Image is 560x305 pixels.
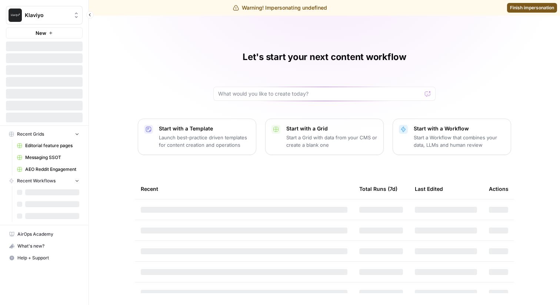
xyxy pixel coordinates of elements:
div: Actions [489,179,509,199]
span: Finish impersonation [510,4,554,11]
span: Klaviyo [25,11,70,19]
div: Warning! Impersonating undefined [233,4,327,11]
span: Recent Grids [17,131,44,137]
span: New [36,29,46,37]
button: Workspace: Klaviyo [6,6,83,24]
span: Recent Workflows [17,178,56,184]
a: Messaging SSOT [14,152,83,163]
p: Start with a Template [159,125,250,132]
p: Start with a Grid [286,125,377,132]
button: New [6,27,83,39]
button: Recent Workflows [6,175,83,186]
button: Start with a TemplateLaunch best-practice driven templates for content creation and operations [138,119,256,155]
div: Recent [141,179,347,199]
span: AEO Reddit Engagement [25,166,79,173]
div: What's new? [6,241,82,252]
button: What's new? [6,240,83,252]
span: AirOps Academy [17,231,79,238]
span: Help + Support [17,255,79,261]
a: AirOps Academy [6,228,83,240]
p: Start a Workflow that combines your data, LLMs and human review [414,134,505,149]
p: Start with a Workflow [414,125,505,132]
button: Recent Grids [6,129,83,140]
div: Total Runs (7d) [359,179,397,199]
h1: Let's start your next content workflow [243,51,406,63]
span: Editorial feature pages [25,142,79,149]
button: Help + Support [6,252,83,264]
p: Launch best-practice driven templates for content creation and operations [159,134,250,149]
input: What would you like to create today? [218,90,422,97]
span: Messaging SSOT [25,154,79,161]
div: Last Edited [415,179,443,199]
a: AEO Reddit Engagement [14,163,83,175]
img: Klaviyo Logo [9,9,22,22]
p: Start a Grid with data from your CMS or create a blank one [286,134,377,149]
a: Finish impersonation [507,3,557,13]
button: Start with a GridStart a Grid with data from your CMS or create a blank one [265,119,384,155]
a: Editorial feature pages [14,140,83,152]
button: Start with a WorkflowStart a Workflow that combines your data, LLMs and human review [393,119,511,155]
